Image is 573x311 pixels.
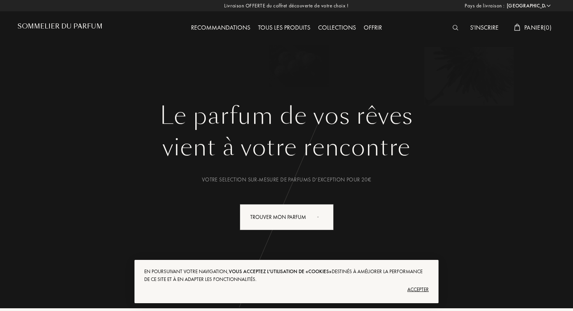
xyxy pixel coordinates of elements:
[23,130,550,165] div: vient à votre rencontre
[315,209,330,224] div: animation
[314,23,360,33] div: Collections
[18,23,103,30] h1: Sommelier du Parfum
[187,23,254,32] a: Recommandations
[18,23,103,33] a: Sommelier du Parfum
[23,102,550,130] h1: Le parfum de vos rêves
[144,268,429,283] div: En poursuivant votre navigation, destinés à améliorer la performance de ce site et à en adapter l...
[360,23,386,32] a: Offrir
[254,23,314,33] div: Tous les produits
[23,176,550,184] div: Votre selection sur-mesure de parfums d’exception pour 20€
[187,23,254,33] div: Recommandations
[234,204,340,230] a: Trouver mon parfumanimation
[144,283,429,296] div: Accepter
[453,25,458,30] img: search_icn_white.svg
[466,23,502,32] a: S'inscrire
[240,204,334,230] div: Trouver mon parfum
[465,2,505,10] span: Pays de livraison :
[254,23,314,32] a: Tous les produits
[514,24,520,31] img: cart_white.svg
[229,268,332,275] span: vous acceptez l'utilisation de «cookies»
[466,23,502,33] div: S'inscrire
[360,23,386,33] div: Offrir
[314,23,360,32] a: Collections
[524,23,552,32] span: Panier ( 0 )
